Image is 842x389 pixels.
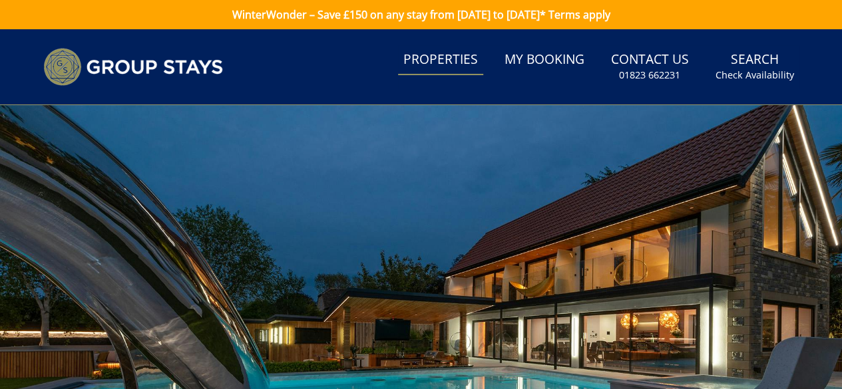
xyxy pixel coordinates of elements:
[606,45,694,88] a: Contact Us01823 662231
[43,48,223,86] img: Group Stays
[716,68,794,82] small: Check Availability
[710,45,799,88] a: SearchCheck Availability
[619,68,680,82] small: 01823 662231
[398,45,483,75] a: Properties
[499,45,590,75] a: My Booking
